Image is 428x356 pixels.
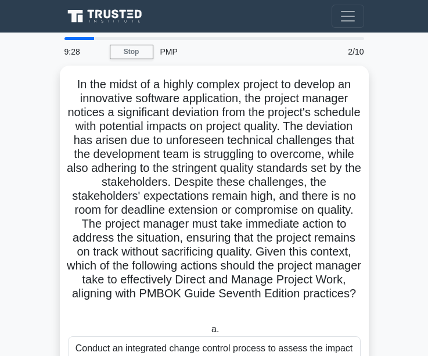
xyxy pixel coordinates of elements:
[319,40,371,63] div: 2/10
[110,45,153,59] a: Stop
[153,40,319,63] div: PMP
[67,77,362,315] h5: In the midst of a highly complex project to develop an innovative software application, the proje...
[57,40,110,63] div: 9:28
[211,324,219,334] span: a.
[332,5,364,28] button: Toggle navigation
